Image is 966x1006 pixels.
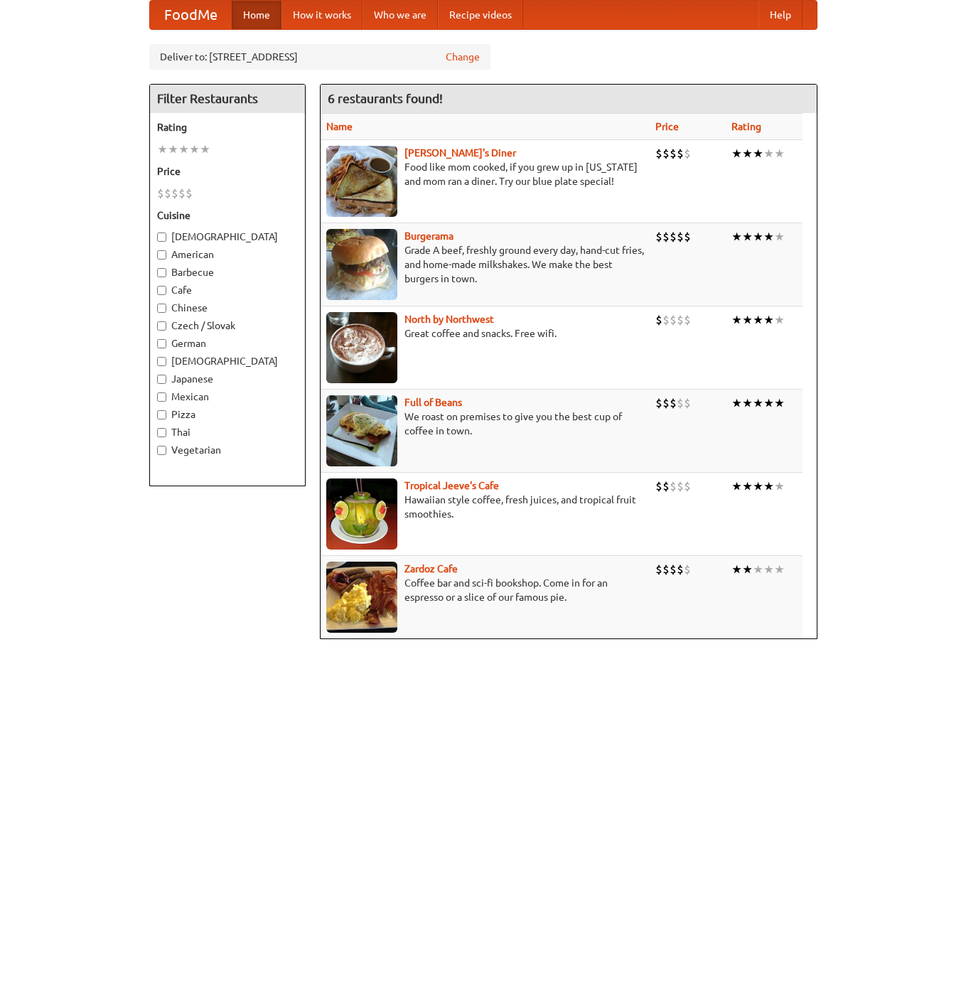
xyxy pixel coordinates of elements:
[763,229,774,245] li: ★
[157,443,298,457] label: Vegetarian
[326,493,644,521] p: Hawaiian style coffee, fresh juices, and tropical fruit smoothies.
[404,314,494,325] a: North by Northwest
[164,186,171,201] li: $
[753,478,763,494] li: ★
[404,563,458,574] a: Zardoz Cafe
[655,146,662,161] li: $
[763,146,774,161] li: ★
[326,146,397,217] img: sallys.jpg
[670,312,677,328] li: $
[684,146,691,161] li: $
[753,395,763,411] li: ★
[662,229,670,245] li: $
[763,478,774,494] li: ★
[731,312,742,328] li: ★
[157,407,298,422] label: Pizza
[731,121,761,132] a: Rating
[677,146,684,161] li: $
[157,336,298,351] label: German
[157,286,166,295] input: Cafe
[758,1,803,29] a: Help
[670,478,677,494] li: $
[168,141,178,157] li: ★
[326,229,397,300] img: burgerama.jpg
[677,312,684,328] li: $
[753,229,763,245] li: ★
[157,321,166,331] input: Czech / Slovak
[326,478,397,550] img: jeeves.jpg
[753,562,763,577] li: ★
[677,229,684,245] li: $
[178,141,189,157] li: ★
[326,410,644,438] p: We roast on premises to give you the best cup of coffee in town.
[742,478,753,494] li: ★
[150,1,232,29] a: FoodMe
[157,357,166,366] input: [DEMOGRAPHIC_DATA]
[157,208,298,223] h5: Cuisine
[684,229,691,245] li: $
[157,232,166,242] input: [DEMOGRAPHIC_DATA]
[763,312,774,328] li: ★
[677,395,684,411] li: $
[684,562,691,577] li: $
[662,395,670,411] li: $
[157,230,298,244] label: [DEMOGRAPHIC_DATA]
[670,562,677,577] li: $
[157,354,298,368] label: [DEMOGRAPHIC_DATA]
[446,50,480,64] a: Change
[731,146,742,161] li: ★
[774,562,785,577] li: ★
[763,395,774,411] li: ★
[742,146,753,161] li: ★
[774,395,785,411] li: ★
[404,480,499,491] a: Tropical Jeeve's Cafe
[157,410,166,419] input: Pizza
[731,229,742,245] li: ★
[670,229,677,245] li: $
[149,44,490,70] div: Deliver to: [STREET_ADDRESS]
[655,229,662,245] li: $
[404,397,462,408] a: Full of Beans
[157,375,166,384] input: Japanese
[157,446,166,455] input: Vegetarian
[742,395,753,411] li: ★
[157,250,166,259] input: American
[157,268,166,277] input: Barbecue
[438,1,523,29] a: Recipe videos
[404,230,454,242] b: Burgerama
[326,576,644,604] p: Coffee bar and sci-fi bookshop. Come in for an espresso or a slice of our famous pie.
[753,312,763,328] li: ★
[157,304,166,313] input: Chinese
[157,339,166,348] input: German
[157,265,298,279] label: Barbecue
[742,312,753,328] li: ★
[326,160,644,188] p: Food like mom cooked, if you grew up in [US_STATE] and mom ran a diner. Try our blue plate special!
[326,326,644,341] p: Great coffee and snacks. Free wifi.
[684,478,691,494] li: $
[655,395,662,411] li: $
[662,478,670,494] li: $
[404,147,516,159] b: [PERSON_NAME]'s Diner
[157,392,166,402] input: Mexican
[157,390,298,404] label: Mexican
[774,312,785,328] li: ★
[281,1,363,29] a: How it works
[232,1,281,29] a: Home
[774,229,785,245] li: ★
[774,478,785,494] li: ★
[655,121,679,132] a: Price
[157,186,164,201] li: $
[684,395,691,411] li: $
[363,1,438,29] a: Who we are
[662,312,670,328] li: $
[742,562,753,577] li: ★
[157,425,298,439] label: Thai
[677,562,684,577] li: $
[655,478,662,494] li: $
[655,562,662,577] li: $
[157,428,166,437] input: Thai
